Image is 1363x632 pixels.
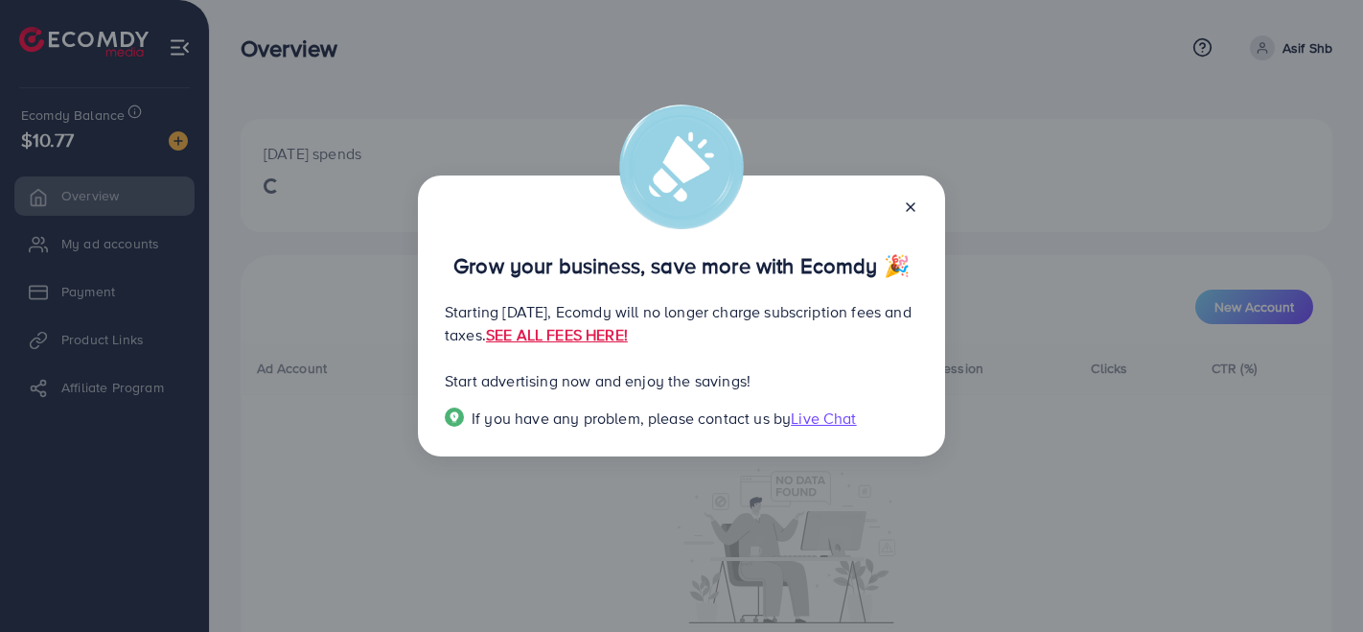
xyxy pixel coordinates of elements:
[445,369,918,392] p: Start advertising now and enjoy the savings!
[445,254,918,277] p: Grow your business, save more with Ecomdy 🎉
[619,105,744,229] img: alert
[791,408,856,429] span: Live Chat
[445,300,918,346] p: Starting [DATE], Ecomdy will no longer charge subscription fees and taxes.
[486,324,628,345] a: SEE ALL FEES HERE!
[445,408,464,427] img: Popup guide
[472,408,791,429] span: If you have any problem, please contact us by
